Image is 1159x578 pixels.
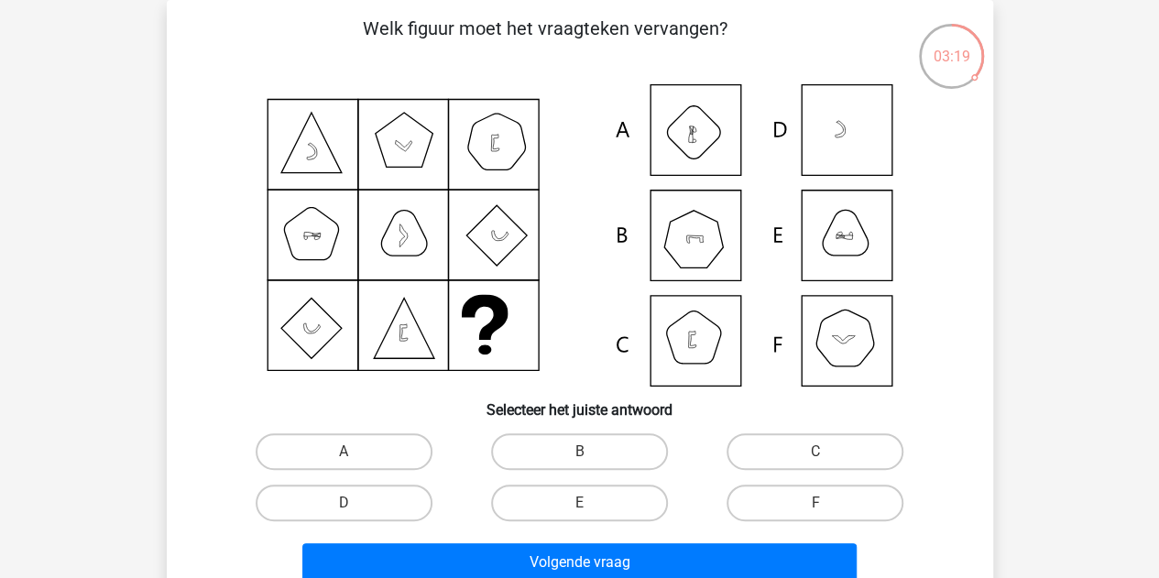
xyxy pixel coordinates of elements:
[256,433,432,470] label: A
[917,22,986,68] div: 03:19
[727,433,903,470] label: C
[491,433,668,470] label: B
[196,15,895,70] p: Welk figuur moet het vraagteken vervangen?
[727,485,903,521] label: F
[196,387,964,419] h6: Selecteer het juiste antwoord
[491,485,668,521] label: E
[256,485,432,521] label: D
